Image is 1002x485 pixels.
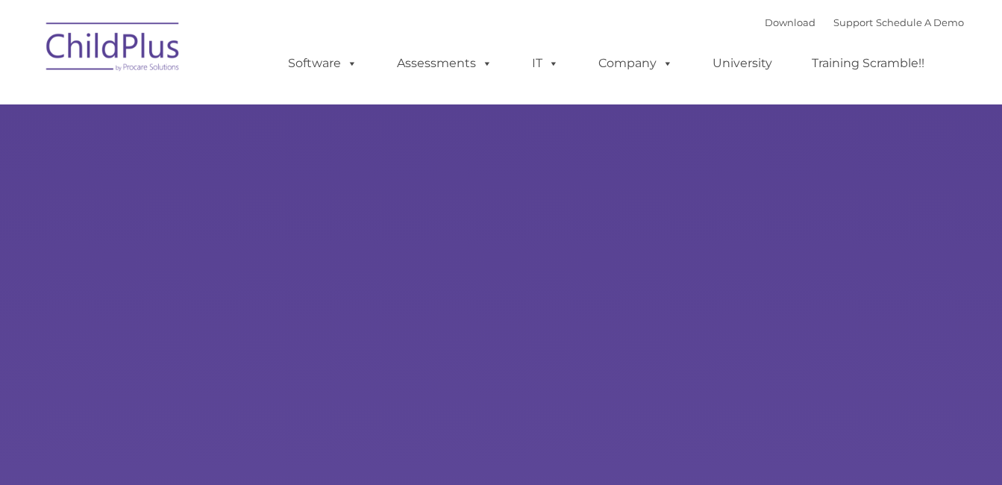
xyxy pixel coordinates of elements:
[583,48,688,78] a: Company
[797,48,939,78] a: Training Scramble!!
[765,16,815,28] a: Download
[39,12,188,87] img: ChildPlus by Procare Solutions
[273,48,372,78] a: Software
[765,16,964,28] font: |
[382,48,507,78] a: Assessments
[698,48,787,78] a: University
[517,48,574,78] a: IT
[833,16,873,28] a: Support
[876,16,964,28] a: Schedule A Demo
